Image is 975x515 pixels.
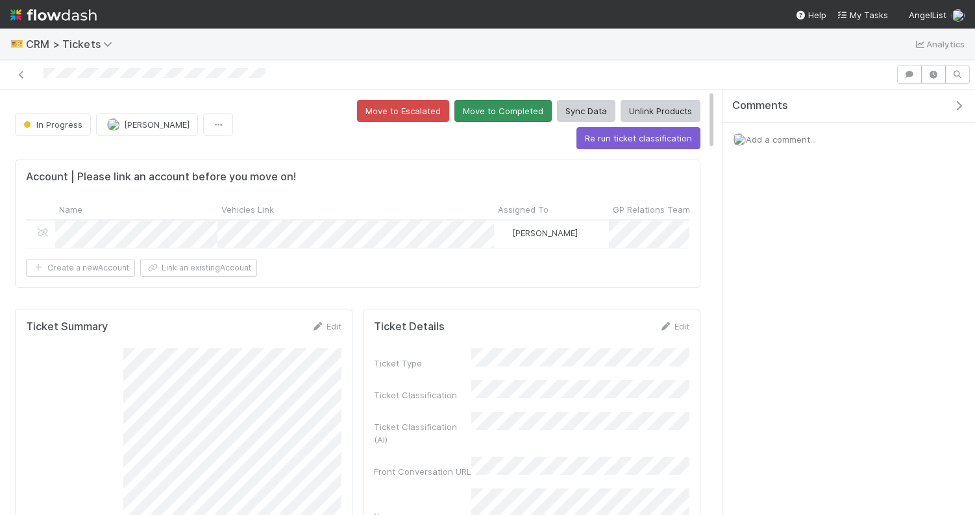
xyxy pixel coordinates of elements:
[26,259,135,277] button: Create a newAccount
[10,4,97,26] img: logo-inverted-e16ddd16eac7371096b0.svg
[374,465,471,478] div: Front Conversation URL
[909,10,946,20] span: AngelList
[59,203,82,216] span: Name
[374,357,471,370] div: Ticket Type
[746,134,816,145] span: Add a comment...
[26,38,119,51] span: CRM > Tickets
[837,8,888,21] a: My Tasks
[913,36,965,52] a: Analytics
[837,10,888,20] span: My Tasks
[795,8,826,21] div: Help
[140,259,257,277] button: Link an existingAccount
[500,228,510,238] img: avatar_d055a153-5d46-4590-b65c-6ad68ba65107.png
[374,320,445,333] h5: Ticket Details
[733,133,746,146] img: avatar_4aa8e4fd-f2b7-45ba-a6a5-94a913ad1fe4.png
[512,228,578,238] span: [PERSON_NAME]
[374,389,471,401] div: Ticket Classification
[374,420,471,446] div: Ticket Classification (AI)
[659,321,689,331] a: Edit
[10,38,23,49] span: 🎫
[621,100,700,122] button: Unlink Products
[221,203,274,216] span: Vehicles Link
[107,118,120,131] img: avatar_d055a153-5d46-4590-b65c-6ad68ba65107.png
[21,119,82,130] span: In Progress
[26,320,108,333] h5: Ticket Summary
[557,100,615,122] button: Sync Data
[26,171,296,184] h5: Account | Please link an account before you move on!
[124,119,190,130] span: [PERSON_NAME]
[454,100,552,122] button: Move to Completed
[311,321,341,331] a: Edit
[357,100,449,122] button: Move to Escalated
[498,203,549,216] span: Assigned To
[96,114,198,136] button: [PERSON_NAME]
[952,9,965,22] img: avatar_4aa8e4fd-f2b7-45ba-a6a5-94a913ad1fe4.png
[732,99,788,112] span: Comments
[15,114,91,136] button: In Progress
[613,203,690,216] span: GP Relations Team
[576,127,700,149] button: Re run ticket classification
[499,226,578,239] div: [PERSON_NAME]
